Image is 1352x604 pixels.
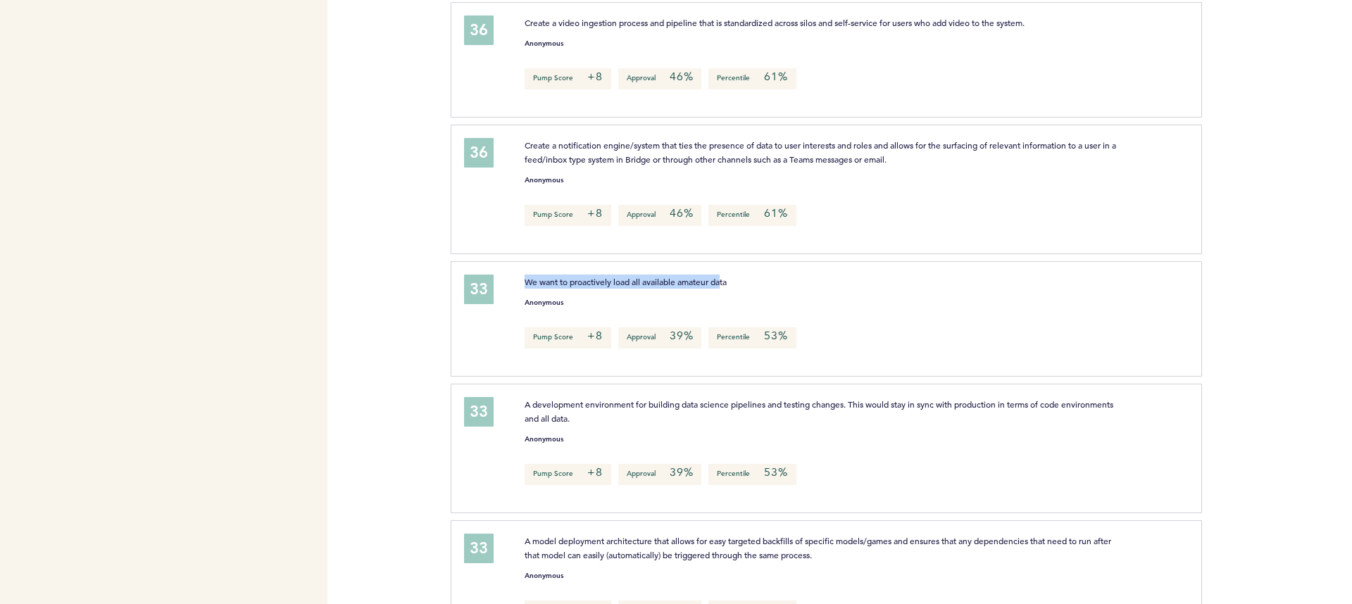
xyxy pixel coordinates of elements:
p: Approval [618,464,701,485]
p: Pump Score [525,68,611,89]
small: Anonymous [525,40,563,47]
div: 36 [464,138,494,168]
em: 39% [670,329,693,343]
em: 61% [764,206,787,220]
small: Anonymous [525,436,563,443]
div: 33 [464,275,494,304]
span: Create a notification engine/system that ties the presence of data to user interests and roles an... [525,139,1118,165]
p: Pump Score [525,327,611,348]
small: Anonymous [525,177,563,184]
div: 36 [464,15,494,45]
em: 46% [670,70,693,84]
small: Anonymous [525,572,563,579]
p: Approval [618,68,701,89]
div: 33 [464,397,494,427]
div: 33 [464,534,494,563]
em: +8 [587,206,603,220]
p: Pump Score [525,205,611,226]
span: A model deployment architecture that allows for easy targeted backfills of specific models/games ... [525,535,1113,560]
em: 39% [670,465,693,479]
p: Approval [618,327,701,348]
small: Anonymous [525,299,563,306]
em: 46% [670,206,693,220]
p: Percentile [708,68,796,89]
span: Create a video ingestion process and pipeline that is standardized across silos and self-service ... [525,17,1025,28]
span: A development environment for building data science pipelines and testing changes. This would sta... [525,398,1115,424]
p: Pump Score [525,464,611,485]
em: +8 [587,465,603,479]
p: Percentile [708,327,796,348]
em: 53% [764,329,787,343]
em: 61% [764,70,787,84]
em: +8 [587,329,603,343]
p: Percentile [708,205,796,226]
p: Approval [618,205,701,226]
em: +8 [587,70,603,84]
p: Percentile [708,464,796,485]
em: 53% [764,465,787,479]
span: We want to proactively load all available amateur data [525,276,727,287]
